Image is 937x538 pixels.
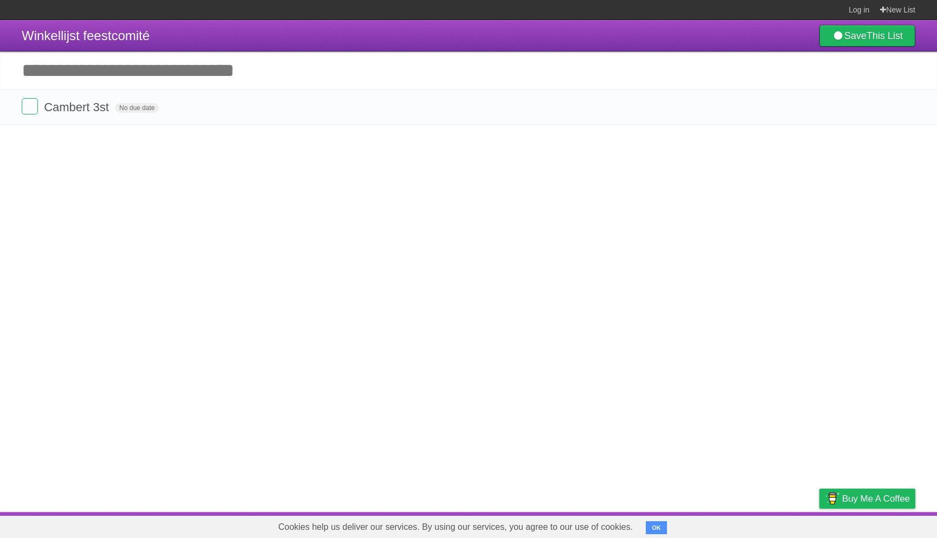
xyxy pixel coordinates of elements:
[675,515,698,535] a: About
[867,30,903,41] b: This List
[22,98,38,114] label: Done
[768,515,792,535] a: Terms
[842,489,910,508] span: Buy me a coffee
[115,103,159,113] span: No due date
[825,489,839,508] img: Buy me a coffee
[711,515,755,535] a: Developers
[267,516,644,538] span: Cookies help us deliver our services. By using our services, you agree to our use of cookies.
[819,25,915,47] a: SaveThis List
[44,100,112,114] span: Cambert 3st
[847,515,915,535] a: Suggest a feature
[805,515,833,535] a: Privacy
[819,489,915,509] a: Buy me a coffee
[646,521,667,534] button: OK
[22,28,150,43] span: Winkellijst feestcomité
